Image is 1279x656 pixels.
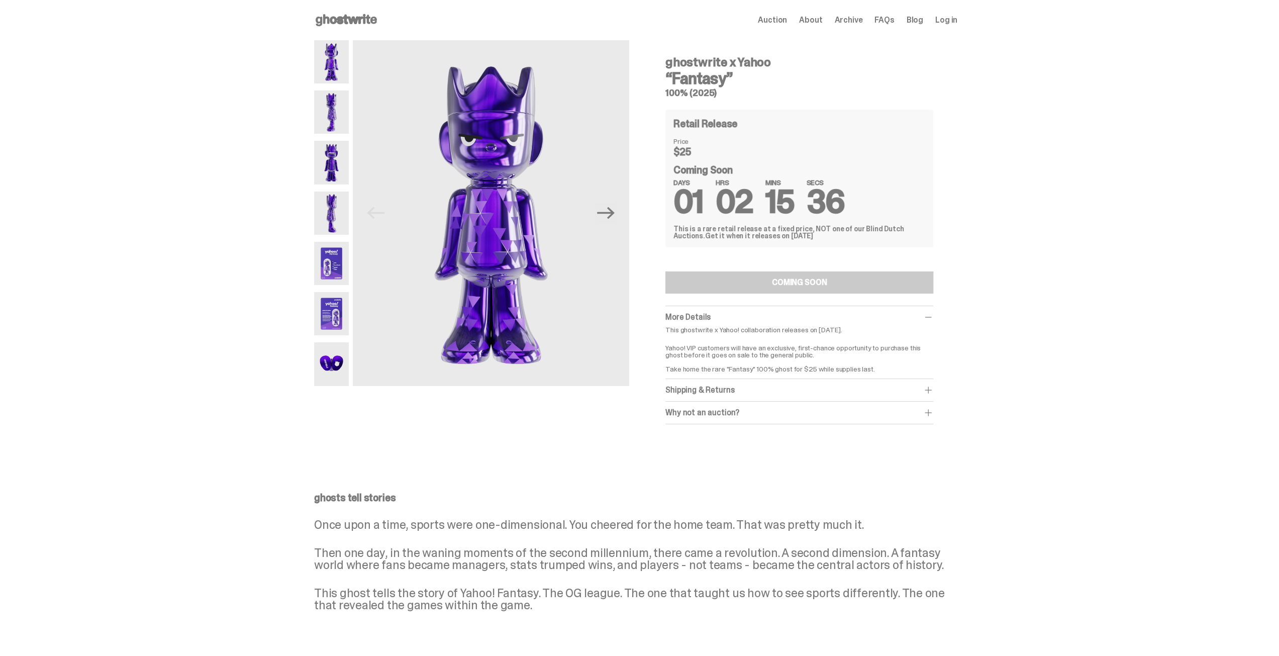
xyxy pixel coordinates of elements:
p: Once upon a time, sports were one-dimensional. You cheered for the home team. That was pretty muc... [314,519,957,531]
div: This is a rare retail release at a fixed price, NOT one of our Blind Dutch Auctions. [673,225,925,239]
button: Next [595,202,617,224]
span: 02 [716,181,753,223]
a: Blog [907,16,923,24]
p: Yahoo! VIP customers will have an exclusive, first-chance opportunity to purchase this ghost befo... [665,337,933,372]
a: Log in [935,16,957,24]
span: 36 [806,181,844,223]
span: DAYS [673,179,704,186]
a: Auction [758,16,787,24]
button: COMING SOON [665,271,933,294]
div: Why not an auction? [665,408,933,418]
img: Yahoo-HG---4.png [314,192,349,235]
h4: Retail Release [673,119,737,129]
img: Yahoo-HG---1.png [353,40,629,386]
p: This ghostwrite x Yahoo! collaboration releases on [DATE]. [665,326,933,333]
img: Yahoo-HG---3.png [314,141,349,184]
img: Yahoo-HG---7.png [314,342,349,386]
a: Archive [834,16,862,24]
a: About [799,16,822,24]
div: COMING SOON [772,278,827,287]
p: ghosts tell stories [314,493,957,503]
span: 15 [765,181,795,223]
h5: 100% (2025) [665,88,933,98]
span: HRS [716,179,753,186]
img: Yahoo-HG---5.png [314,242,349,285]
div: Shipping & Returns [665,385,933,395]
img: Yahoo-HG---1.png [314,40,349,83]
h3: “Fantasy” [665,70,933,86]
span: 01 [673,181,704,223]
a: FAQs [874,16,894,24]
div: Coming Soon [673,165,925,213]
span: More Details [665,312,711,322]
dd: $25 [673,147,724,157]
span: MINS [765,179,795,186]
p: Then one day, in the waning moments of the second millennium, there came a revolution. A second d... [314,547,957,571]
h4: ghostwrite x Yahoo [665,56,933,68]
span: Get it when it releases on [DATE] [705,231,813,240]
img: Yahoo-HG---6.png [314,292,349,335]
img: Yahoo-HG---2.png [314,90,349,134]
span: SECS [806,179,844,186]
p: This ghost tells the story of Yahoo! Fantasy. The OG league. The one that taught us how to see sp... [314,587,957,611]
dt: Price [673,138,724,145]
